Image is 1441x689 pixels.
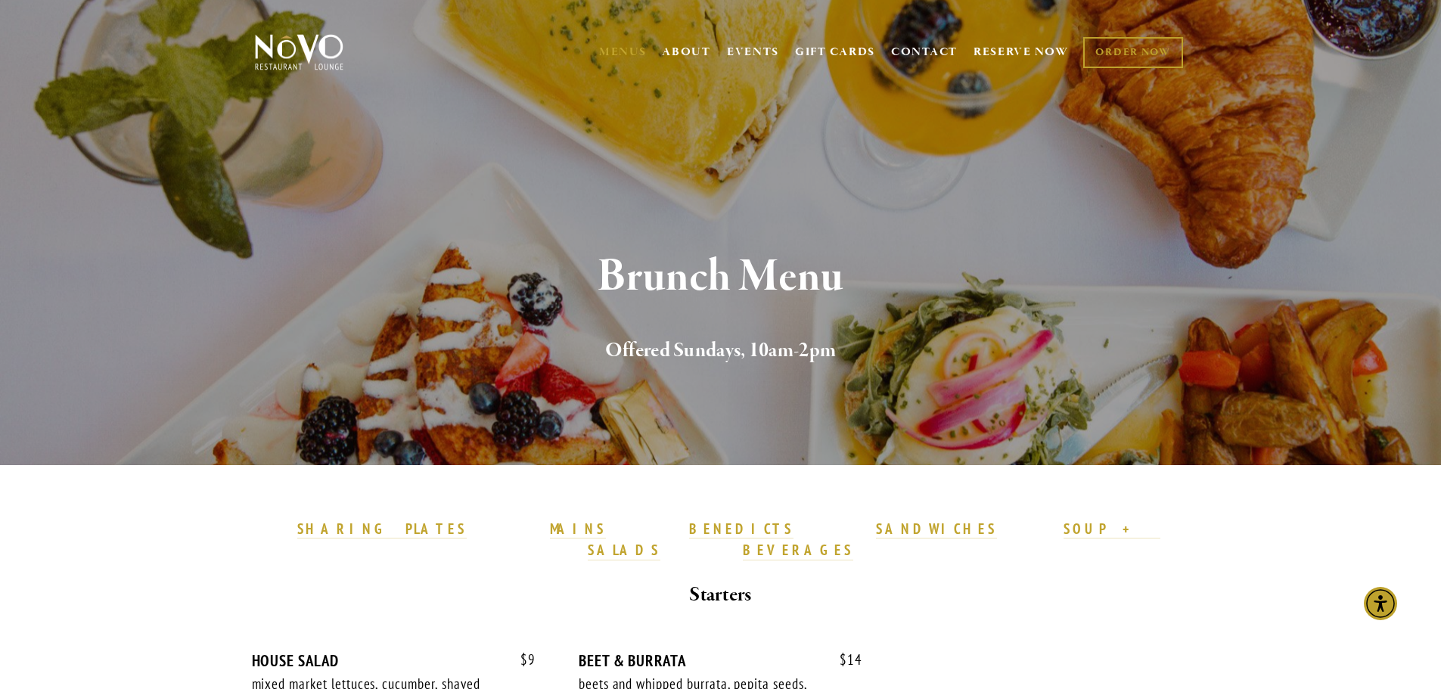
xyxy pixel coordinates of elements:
strong: BEVERAGES [743,541,853,559]
h1: Brunch Menu [280,253,1162,302]
a: GIFT CARDS [795,38,875,67]
div: Accessibility Menu [1364,587,1397,620]
a: MAINS [550,520,607,539]
a: SOUP + SALADS [588,520,1160,560]
a: EVENTS [727,45,779,60]
a: SANDWICHES [876,520,997,539]
strong: SANDWICHES [876,520,997,538]
span: $ [520,650,528,669]
div: HOUSE SALAD [252,651,536,670]
span: 14 [825,651,862,669]
span: 9 [505,651,536,669]
img: Novo Restaurant &amp; Lounge [252,33,346,71]
a: MENUS [599,45,647,60]
a: SHARING PLATES [297,520,467,539]
div: BEET & BURRATA [579,651,862,670]
strong: BENEDICTS [689,520,793,538]
h2: Offered Sundays, 10am-2pm [280,335,1162,367]
strong: MAINS [550,520,607,538]
a: ORDER NOW [1083,37,1182,68]
span: $ [840,650,847,669]
a: ABOUT [662,45,711,60]
strong: SHARING PLATES [297,520,467,538]
a: BENEDICTS [689,520,793,539]
strong: Starters [689,582,751,608]
a: CONTACT [891,38,958,67]
a: BEVERAGES [743,541,853,560]
a: RESERVE NOW [974,38,1069,67]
